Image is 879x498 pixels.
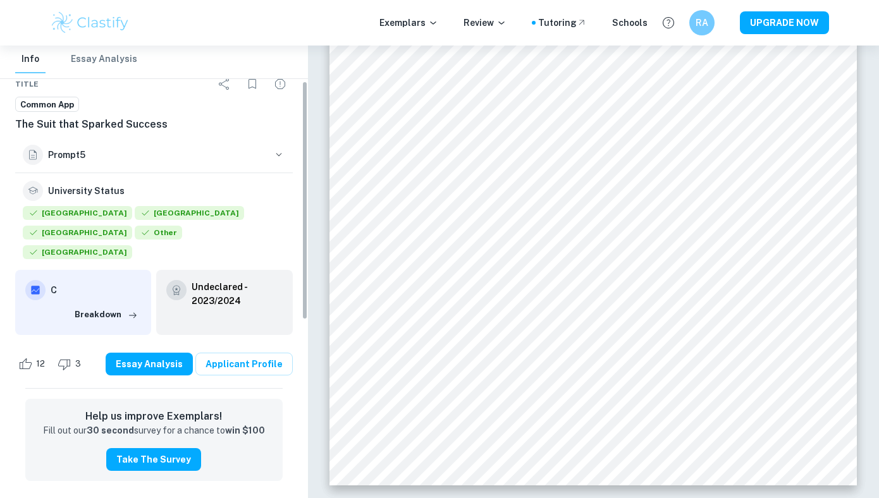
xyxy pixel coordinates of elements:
div: Dislike [54,354,88,374]
div: Accepted: Manhattan University [23,226,132,243]
span: Common App [16,99,78,111]
div: Bookmark [240,71,265,97]
button: RA [689,10,715,35]
span: [GEOGRAPHIC_DATA] [23,206,132,220]
button: Take the Survey [106,448,201,471]
a: Schools [612,16,648,30]
span: Other [135,226,182,240]
div: Accepted: American University [135,206,244,223]
h6: The Suit that Sparked Success [15,117,293,132]
a: Applicant Profile [195,353,293,375]
p: Review [464,16,507,30]
button: Info [15,46,46,73]
p: Fill out our survey for a chance to [43,424,265,438]
img: Clastify logo [50,10,130,35]
a: Tutoring [538,16,587,30]
div: Share [212,71,237,97]
strong: win $100 [225,425,265,435]
a: Common App [15,97,79,112]
button: UPGRADE NOW [740,11,829,34]
strong: 30 second [87,425,134,435]
a: Undeclared - 2023/2024 [192,280,282,308]
span: [GEOGRAPHIC_DATA] [23,226,132,240]
p: Exemplars [379,16,438,30]
span: 12 [29,358,52,370]
button: Help and Feedback [658,12,679,33]
span: [GEOGRAPHIC_DATA] [135,206,244,220]
span: [GEOGRAPHIC_DATA] [23,245,132,259]
h6: University Status [48,184,125,198]
h6: Help us improve Exemplars! [35,409,273,424]
div: Accepted: Other [135,226,182,243]
button: Prompt5 [15,137,293,173]
h6: Prompt 5 [48,148,267,162]
span: 3 [68,358,88,370]
span: Title [15,78,39,90]
button: Essay Analysis [71,46,137,73]
div: Like [15,354,52,374]
div: Report issue [267,71,293,97]
div: Accepted: Syracuse University [23,245,132,262]
h6: C [51,283,141,297]
div: Accepted: Adelphi University [23,206,132,223]
button: Breakdown [71,305,141,324]
button: Essay Analysis [106,353,193,375]
h6: RA [695,16,710,30]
